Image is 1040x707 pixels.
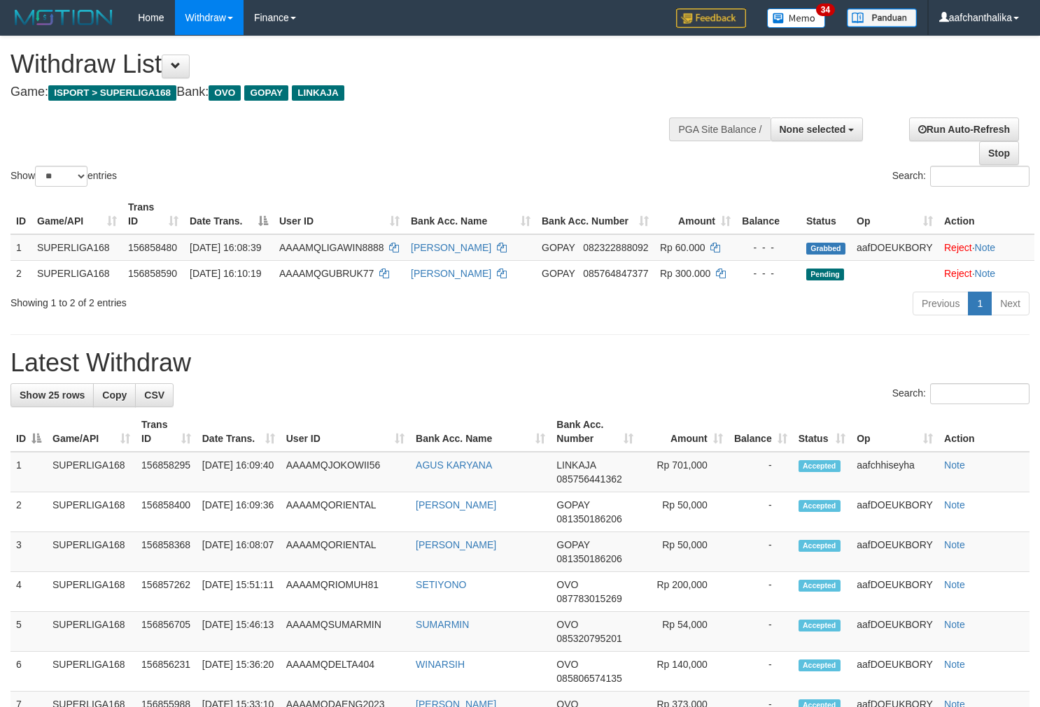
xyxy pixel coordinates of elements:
th: Date Trans.: activate to sort column descending [184,194,274,234]
td: SUPERLIGA168 [47,492,136,532]
a: Note [944,499,965,510]
label: Search: [892,383,1030,404]
td: SUPERLIGA168 [47,532,136,572]
span: GOPAY [542,242,575,253]
td: · [939,234,1034,261]
td: Rp 54,000 [639,612,729,652]
th: User ID: activate to sort column ascending [274,194,405,234]
th: Bank Acc. Name: activate to sort column ascending [410,412,551,452]
td: 5 [10,612,47,652]
td: - [729,612,793,652]
td: 3 [10,532,47,572]
a: Previous [913,292,969,315]
td: 156856705 [136,612,197,652]
span: 156858480 [128,242,177,253]
td: 156858400 [136,492,197,532]
td: aafDOEUKBORY [851,492,939,532]
td: 156857262 [136,572,197,612]
span: GOPAY [556,539,589,550]
a: Show 25 rows [10,383,94,407]
span: CSV [144,390,164,401]
th: Op: activate to sort column ascending [851,194,939,234]
span: ISPORT > SUPERLIGA168 [48,85,176,101]
a: Note [944,539,965,550]
td: AAAAMQORIENTAL [281,532,410,572]
span: Copy 085320795201 to clipboard [556,633,621,644]
th: Status [801,194,851,234]
th: Action [939,194,1034,234]
span: Show 25 rows [20,390,85,401]
button: None selected [771,117,864,141]
td: Rp 701,000 [639,452,729,492]
td: aafchhiseyha [851,452,939,492]
td: 156856231 [136,652,197,692]
a: Copy [93,383,136,407]
td: SUPERLIGA168 [47,652,136,692]
td: 2 [10,492,47,532]
a: [PERSON_NAME] [411,268,491,279]
td: 2 [10,260,31,286]
td: - [729,572,793,612]
td: AAAAMQDELTA404 [281,652,410,692]
span: OVO [556,619,578,630]
td: aafDOEUKBORY [851,612,939,652]
th: Game/API: activate to sort column ascending [31,194,122,234]
span: None selected [780,124,846,135]
img: Button%20Memo.svg [767,8,826,28]
span: Accepted [799,460,841,472]
a: SUMARMIN [416,619,469,630]
span: Accepted [799,540,841,552]
td: Rp 50,000 [639,492,729,532]
span: Accepted [799,500,841,512]
td: · [939,260,1034,286]
span: Copy 081350186206 to clipboard [556,553,621,564]
span: Copy 082322888092 to clipboard [583,242,648,253]
span: OVO [556,579,578,590]
th: Date Trans.: activate to sort column ascending [197,412,281,452]
div: - - - [742,266,795,280]
span: 156858590 [128,268,177,279]
div: Showing 1 to 2 of 2 entries [10,290,423,310]
th: User ID: activate to sort column ascending [281,412,410,452]
span: Copy 087783015269 to clipboard [556,593,621,604]
th: Bank Acc. Number: activate to sort column ascending [551,412,639,452]
td: 4 [10,572,47,612]
img: panduan.png [847,8,917,27]
span: Accepted [799,580,841,592]
h1: Latest Withdraw [10,349,1030,377]
span: AAAAMQLIGAWIN8888 [279,242,384,253]
td: - [729,492,793,532]
a: AGUS KARYANA [416,459,492,471]
a: 1 [968,292,992,315]
th: Status: activate to sort column ascending [793,412,852,452]
a: Reject [944,268,972,279]
span: Rp 60.000 [660,242,705,253]
td: 6 [10,652,47,692]
td: Rp 140,000 [639,652,729,692]
th: Game/API: activate to sort column ascending [47,412,136,452]
a: Stop [979,141,1019,165]
span: GOPAY [556,499,589,510]
a: Reject [944,242,972,253]
td: aafDOEUKBORY [851,234,939,261]
td: - [729,452,793,492]
td: - [729,532,793,572]
td: AAAAMQSUMARMIN [281,612,410,652]
span: [DATE] 16:10:19 [190,268,261,279]
td: Rp 200,000 [639,572,729,612]
span: Copy 085806574135 to clipboard [556,673,621,684]
span: Accepted [799,620,841,631]
span: Copy 085764847377 to clipboard [583,268,648,279]
td: [DATE] 15:51:11 [197,572,281,612]
td: Rp 50,000 [639,532,729,572]
td: 156858295 [136,452,197,492]
a: Note [975,268,996,279]
td: aafDOEUKBORY [851,652,939,692]
th: Bank Acc. Name: activate to sort column ascending [405,194,536,234]
a: [PERSON_NAME] [411,242,491,253]
h1: Withdraw List [10,50,680,78]
td: [DATE] 15:36:20 [197,652,281,692]
input: Search: [930,166,1030,187]
label: Search: [892,166,1030,187]
td: SUPERLIGA168 [31,234,122,261]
